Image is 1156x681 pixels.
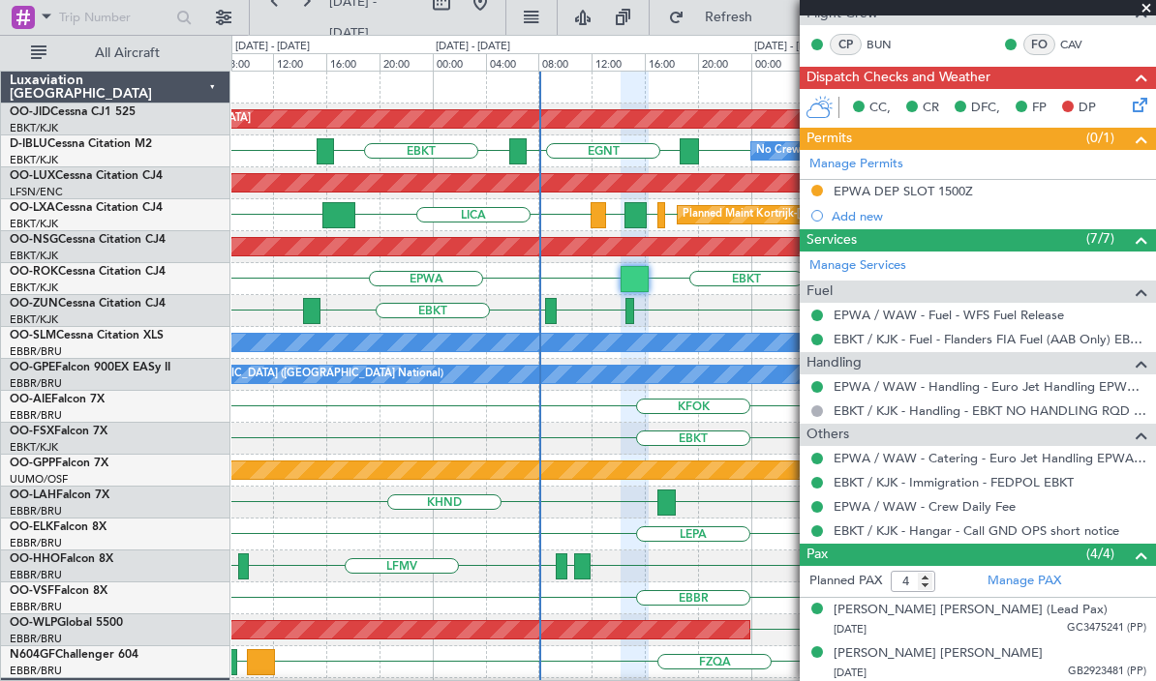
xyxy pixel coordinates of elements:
div: EPWA DEP SLOT 1500Z [834,183,973,199]
div: 08:00 [538,53,592,71]
div: [DATE] - [DATE] [436,39,510,55]
a: EBKT/KJK [10,312,58,327]
div: No Crew Kortrijk-[GEOGRAPHIC_DATA] [756,136,956,165]
a: EPWA / WAW - Fuel - WFS Fuel Release [834,307,1064,323]
a: OO-JIDCessna CJ1 525 [10,106,136,118]
span: (7/7) [1086,228,1114,249]
div: 00:00 [751,53,805,71]
span: FP [1032,99,1047,118]
span: OO-ELK [10,521,53,533]
div: No Crew [GEOGRAPHIC_DATA] ([GEOGRAPHIC_DATA] National) [119,360,443,389]
span: Fuel [806,281,833,303]
span: Others [806,424,849,446]
label: Planned PAX [809,572,882,591]
span: Services [806,229,857,252]
a: LFSN/ENC [10,185,63,199]
span: OO-HHO [10,553,60,565]
span: [DATE] [834,622,867,637]
span: OO-ROK [10,266,58,278]
span: D-IBLU [10,138,47,150]
span: OO-ZUN [10,298,58,310]
a: EBBR/BRU [10,568,62,582]
div: 20:00 [698,53,751,71]
span: CR [923,99,939,118]
a: Manage Services [809,256,906,276]
span: OO-VSF [10,585,54,597]
span: OO-GPP [10,458,55,469]
a: D-IBLUCessna Citation M2 [10,138,152,150]
a: EBKT/KJK [10,440,58,455]
a: N604GFChallenger 604 [10,649,138,661]
a: EBKT/KJK [10,153,58,167]
a: OO-ZUNCessna Citation CJ4 [10,298,166,310]
a: EBBR/BRU [10,376,62,391]
a: OO-LAHFalcon 7X [10,489,109,501]
span: (4/4) [1086,544,1114,564]
span: All Aircraft [50,46,204,60]
span: OO-NSG [10,234,58,246]
a: UUMO/OSF [10,472,68,487]
a: EBBR/BRU [10,344,62,359]
a: OO-SLMCessna Citation XLS [10,330,164,341]
a: EPWA / WAW - Handling - Euro Jet Handling EPWA / WAW [834,378,1146,395]
div: Add new [832,208,1146,224]
a: EBKT/KJK [10,121,58,135]
span: OO-FSX [10,426,54,437]
a: EBKT/KJK [10,281,58,295]
a: OO-LUXCessna Citation CJ4 [10,170,163,182]
span: OO-GPE [10,362,55,373]
div: CP [830,34,862,55]
span: OO-LXA [10,202,55,214]
a: EBKT/KJK [10,249,58,263]
span: OO-WLP [10,617,57,629]
a: OO-GPPFalcon 7X [10,458,108,469]
a: EPWA / WAW - Catering - Euro Jet Handling EPWA / WAW [834,450,1146,466]
a: OO-WLPGlobal 5500 [10,617,123,629]
div: [PERSON_NAME] [PERSON_NAME] (Lead Pax) [834,601,1108,620]
span: [DATE] [834,666,867,680]
div: 08:00 [220,53,273,71]
div: [DATE] - [DATE] [235,39,310,55]
span: CC, [869,99,891,118]
a: EBKT / KJK - Hangar - Call GND OPS short notice [834,522,1119,539]
a: OO-FSXFalcon 7X [10,426,107,437]
a: OO-VSFFalcon 8X [10,585,107,597]
div: FO [1023,34,1055,55]
a: Manage Permits [809,155,903,174]
a: EBKT / KJK - Immigration - FEDPOL EBKT [834,474,1074,490]
div: 16:00 [645,53,698,71]
a: EBBR/BRU [10,632,62,646]
span: OO-AIE [10,394,51,405]
a: OO-ROKCessna Citation CJ4 [10,266,166,278]
a: OO-AIEFalcon 7X [10,394,105,405]
a: EBKT / KJK - Fuel - Flanders FIA Fuel (AAB Only) EBKT / KJK [834,331,1146,347]
div: 12:00 [273,53,326,71]
div: 04:00 [486,53,539,71]
span: Refresh [688,11,770,24]
a: EBKT/KJK [10,217,58,231]
span: OO-SLM [10,330,56,341]
a: EBBR/BRU [10,504,62,518]
div: [PERSON_NAME] [PERSON_NAME] [834,644,1043,664]
span: DP [1079,99,1096,118]
div: 12:00 [592,53,645,71]
span: DFC, [971,99,1000,118]
a: CAV [1060,36,1104,53]
span: OO-LUX [10,170,55,182]
a: OO-HHOFalcon 8X [10,553,113,565]
div: Planned Maint Kortrijk-[GEOGRAPHIC_DATA] [683,200,908,229]
span: Permits [806,128,852,150]
a: OO-LXACessna Citation CJ4 [10,202,163,214]
span: (0/1) [1086,128,1114,148]
span: OO-JID [10,106,50,118]
span: N604GF [10,649,55,661]
span: Handling [806,352,862,374]
input: Trip Number [59,3,170,32]
button: All Aircraft [21,38,210,69]
a: BUN [867,36,910,53]
a: EBBR/BRU [10,408,62,423]
div: [DATE] - [DATE] [754,39,829,55]
span: OO-LAH [10,489,56,501]
a: Manage PAX [988,572,1061,591]
a: EBBR/BRU [10,664,62,678]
